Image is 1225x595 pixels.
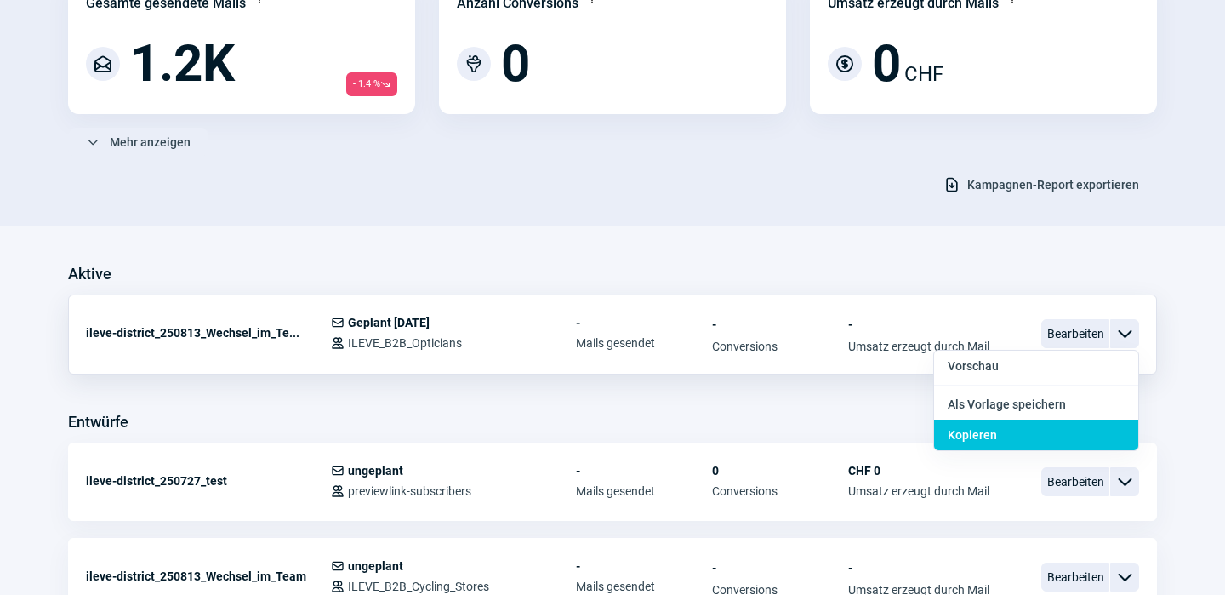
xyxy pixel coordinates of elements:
span: 1.2K [130,38,235,89]
span: Bearbeiten [1041,319,1109,348]
span: Geplant [DATE] [348,316,430,329]
span: Conversions [712,484,848,498]
span: Conversions [712,340,848,353]
span: CHF 0 [848,464,989,478]
span: ungeplant [348,559,403,573]
span: - [712,559,848,576]
span: Kopieren [948,428,997,442]
span: Mails gesendet [576,484,712,498]
span: Mails gesendet [576,580,712,593]
span: Kampagnen-Report exportieren [967,171,1139,198]
h3: Entwürfe [68,409,128,436]
span: Mails gesendet [576,336,712,350]
div: ileve-district_250727_test [86,464,331,498]
span: Mehr anzeigen [110,129,191,156]
span: - [848,559,989,576]
span: - 1.4 % [346,72,397,96]
span: 0 [872,38,901,89]
span: - [712,316,848,333]
span: Als Vorlage speichern [948,398,1066,411]
span: - [576,464,712,478]
div: ileve-district_250813_Wechsel_im_Team [86,559,331,593]
span: Vorschau [948,359,999,373]
h3: Aktive [68,260,111,288]
span: Umsatz erzeugt durch Mail [848,340,989,353]
span: 0 [501,38,530,89]
span: CHF [904,59,943,89]
span: 0 [712,464,848,478]
div: ileve-district_250813_Wechsel_im_Te... [86,316,331,350]
button: Mehr anzeigen [68,128,208,157]
span: Bearbeiten [1041,467,1109,496]
button: Kampagnen-Report exportieren [926,170,1157,199]
span: - [576,316,712,329]
span: - [576,559,712,573]
span: Bearbeiten [1041,563,1109,592]
span: previewlink-subscribers [348,484,471,498]
span: ILEVE_B2B_Opticians [348,336,462,350]
span: - [848,316,989,333]
span: ILEVE_B2B_Cycling_Stores [348,580,489,593]
span: ungeplant [348,464,403,478]
span: Umsatz erzeugt durch Mail [848,484,989,498]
